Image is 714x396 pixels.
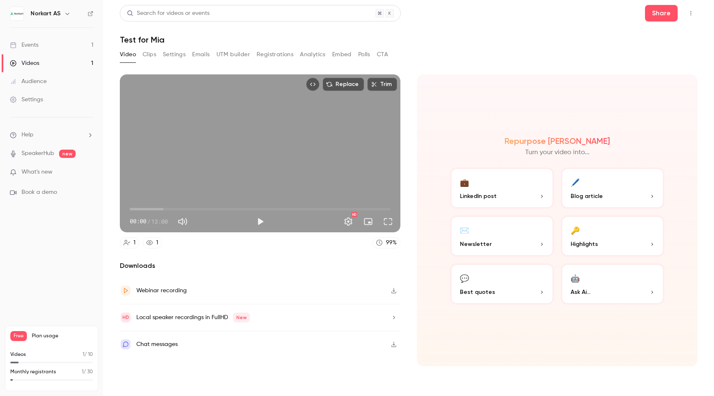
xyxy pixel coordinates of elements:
[684,7,697,20] button: Top Bar Actions
[21,131,33,139] span: Help
[233,313,250,322] span: New
[360,213,376,230] button: Turn on miniplayer
[217,48,250,61] button: UTM builder
[192,48,209,61] button: Emails
[120,48,136,61] button: Video
[450,263,554,305] button: 💬Best quotes
[561,167,665,209] button: 🖊️Blog article
[120,35,697,45] h1: Test for Mia
[571,176,580,188] div: 🖊️
[571,224,580,236] div: 🔑
[450,215,554,257] button: ✉️Newsletter
[10,331,27,341] span: Free
[143,237,162,248] a: 1
[31,10,61,18] h6: Norkart AS
[372,237,400,248] a: 99%
[571,240,598,248] span: Highlights
[306,78,319,91] button: Embed video
[32,333,93,339] span: Plan usage
[460,288,495,296] span: Best quotes
[380,213,396,230] button: Full screen
[323,78,364,91] button: Replace
[127,9,209,18] div: Search for videos or events
[21,188,57,197] span: Book a demo
[645,5,678,21] button: Share
[82,368,93,376] p: / 30
[10,368,56,376] p: Monthly registrants
[367,78,397,91] button: Trim
[300,48,326,61] button: Analytics
[151,217,168,226] span: 13:00
[460,192,497,200] span: LinkedIn post
[136,313,250,322] div: Local speaker recordings in FullHD
[340,213,357,230] button: Settings
[143,48,156,61] button: Clips
[386,239,397,247] div: 99 %
[21,168,52,177] span: What's new
[10,59,39,67] div: Videos
[377,48,388,61] button: CTA
[136,286,187,296] div: Webinar recording
[460,176,469,188] div: 💼
[136,339,178,349] div: Chat messages
[358,48,370,61] button: Polls
[252,213,269,230] button: Play
[174,213,191,230] button: Mute
[332,48,352,61] button: Embed
[10,131,93,139] li: help-dropdown-opener
[571,192,603,200] span: Blog article
[82,370,83,375] span: 1
[83,352,84,357] span: 1
[156,239,158,247] div: 1
[133,239,136,247] div: 1
[59,150,76,158] span: new
[83,351,93,358] p: / 10
[450,167,554,209] button: 💼LinkedIn post
[120,261,400,271] h2: Downloads
[10,7,24,20] img: Norkart AS
[460,240,492,248] span: Newsletter
[147,217,150,226] span: /
[561,263,665,305] button: 🤖Ask Ai...
[163,48,186,61] button: Settings
[10,77,47,86] div: Audience
[10,351,26,358] p: Videos
[505,136,610,146] h2: Repurpose [PERSON_NAME]
[130,217,168,226] div: 00:00
[257,48,293,61] button: Registrations
[571,288,590,296] span: Ask Ai...
[130,217,146,226] span: 00:00
[10,95,43,104] div: Settings
[460,272,469,284] div: 💬
[571,272,580,284] div: 🤖
[10,41,38,49] div: Events
[561,215,665,257] button: 🔑Highlights
[351,212,357,217] div: HD
[120,237,139,248] a: 1
[460,224,469,236] div: ✉️
[525,148,590,157] p: Turn your video into...
[21,149,54,158] a: SpeakerHub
